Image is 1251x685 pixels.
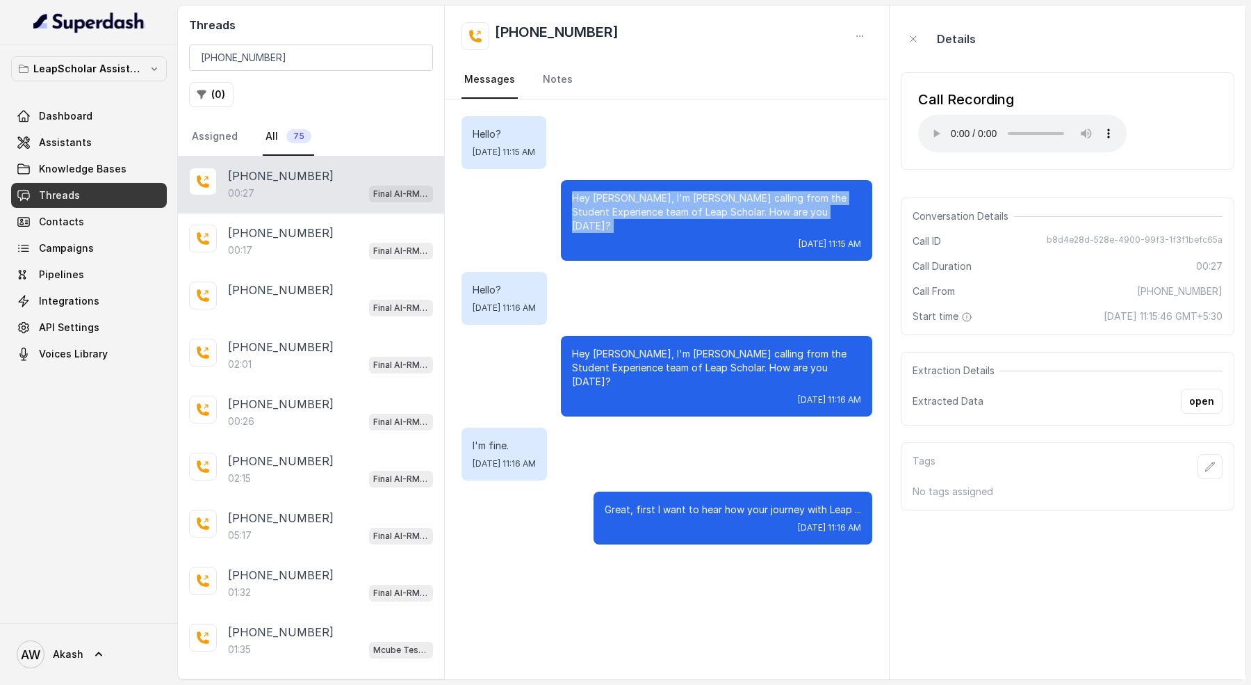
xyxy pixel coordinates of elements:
a: Assigned [189,118,240,156]
a: Voices Library [11,341,167,366]
nav: Tabs [189,118,433,156]
span: [DATE] 11:16 AM [473,458,536,469]
p: Details [937,31,976,47]
p: Hey [PERSON_NAME], I'm [PERSON_NAME] calling from the Student Experience team of Leap Scholar. Ho... [572,191,861,233]
a: Campaigns [11,236,167,261]
p: 00:17 [228,243,252,257]
span: b8d4e28d-528e-4900-99f3-1f3f1befc65a [1047,234,1223,248]
p: Hello? [473,127,535,141]
a: Threads [11,183,167,208]
span: Call ID [913,234,941,248]
p: 00:26 [228,414,254,428]
span: Campaigns [39,241,94,255]
a: Contacts [11,209,167,234]
text: AW [21,647,40,662]
span: Start time [913,309,975,323]
span: [DATE] 11:16 AM [798,394,861,405]
span: Extracted Data [913,394,983,408]
span: [DATE] 11:15 AM [799,239,861,250]
span: Akash [53,647,83,661]
span: Voices Library [39,347,108,361]
span: Assistants [39,136,92,150]
a: Notes [540,61,575,99]
a: Knowledge Bases [11,156,167,182]
p: Hey [PERSON_NAME], I'm [PERSON_NAME] calling from the Student Experience team of Leap Scholar. Ho... [572,347,861,389]
button: (0) [189,82,234,107]
p: [PHONE_NUMBER] [228,282,334,298]
p: Great, first I want to hear how your journey with Leap ... [605,503,861,517]
span: 75 [286,129,311,143]
span: [DATE] 11:15 AM [473,147,535,158]
a: All75 [263,118,314,156]
span: Pipelines [39,268,84,282]
span: [DATE] 11:16 AM [798,522,861,533]
audio: Your browser does not support the audio element. [918,115,1127,152]
p: No tags assigned [913,485,1223,499]
p: [PHONE_NUMBER] [228,567,334,583]
p: Hello? [473,283,536,297]
p: Tags [913,454,935,479]
a: Dashboard [11,104,167,129]
p: [PHONE_NUMBER] [228,225,334,241]
h2: [PHONE_NUMBER] [495,22,619,50]
p: Final AI-RM - Exam Given [373,472,429,486]
span: [PHONE_NUMBER] [1137,284,1223,298]
a: Akash [11,635,167,674]
button: LeapScholar Assistant [11,56,167,81]
p: [PHONE_NUMBER] [228,510,334,526]
span: Dashboard [39,109,92,123]
span: [DATE] 11:16 AM [473,303,536,314]
a: Messages [461,61,518,99]
span: Extraction Details [913,364,1000,378]
span: Call From [913,284,955,298]
a: Assistants [11,130,167,155]
p: 02:01 [228,357,252,371]
p: 01:32 [228,586,251,599]
input: Search by Call ID or Phone Number [189,45,433,71]
p: [PHONE_NUMBER] [228,624,334,640]
span: Call Duration [913,259,972,273]
p: [PHONE_NUMBER] [228,396,334,412]
p: I'm fine. [473,439,536,453]
p: 00:27 [228,186,254,200]
div: Call Recording [918,90,1127,109]
p: Final AI-RM - Exam Booked [373,301,429,315]
p: Final AI-RM - Exam Not Yet Decided [373,529,429,543]
span: Conversation Details [913,209,1014,223]
a: Integrations [11,289,167,314]
p: [PHONE_NUMBER] [228,168,334,184]
a: Pipelines [11,262,167,287]
button: open [1181,389,1223,414]
p: Final AI-RM - Exam Not Yet Decided [373,244,429,258]
p: Final AI-RM - Exam Given [373,586,429,600]
p: LeapScholar Assistant [33,61,145,77]
nav: Tabs [461,61,872,99]
span: [DATE] 11:15:46 GMT+5:30 [1104,309,1223,323]
span: API Settings [39,321,99,335]
span: 00:27 [1196,259,1223,273]
a: API Settings [11,315,167,340]
p: 02:15 [228,472,251,485]
p: 01:35 [228,643,251,656]
p: Final AI-RM - Exam Not Yet Decided [373,415,429,429]
p: [PHONE_NUMBER] [228,453,334,469]
p: Mcube Test | AI-RM NGB [373,643,429,657]
span: Contacts [39,215,84,229]
p: [PHONE_NUMBER] [228,339,334,355]
p: Final AI-RM - Not Sure | Priority Pass [373,358,429,372]
p: 05:17 [228,529,252,542]
h2: Threads [189,17,433,33]
span: Knowledge Bases [39,162,126,176]
p: Final AI-RM - Exam Not Yet Decided [373,187,429,201]
span: Integrations [39,294,99,308]
span: Threads [39,188,80,202]
img: light.svg [33,11,145,33]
